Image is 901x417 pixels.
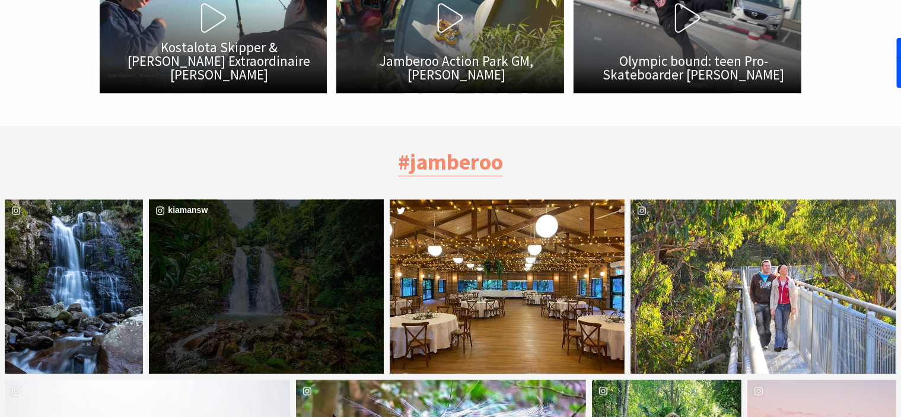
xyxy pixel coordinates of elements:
[631,199,896,374] button: image gallery, click to learn more about photo: Immerse yourself in our magnificent rainforest an...
[635,204,648,217] svg: instagram icon
[154,204,167,217] svg: instagram icon
[597,384,610,397] svg: instagram icon
[149,199,384,374] button: image gallery, click to learn more about photo: After it rains we like to head inland to #buddero...
[752,384,765,397] svg: instagram icon
[9,204,23,217] svg: instagram icon
[5,199,143,374] button: image gallery, click to learn more about photo: Weekend waterfall shot. . . . . . . . #waterfall ...
[168,205,373,215] span: kiamansw
[112,40,327,81] span: Kostalota Skipper & [PERSON_NAME] Extraordinaire [PERSON_NAME]
[301,384,314,397] svg: instagram icon
[9,384,23,397] svg: instagram icon
[349,54,565,81] span: Jamberoo Action Park GM, [PERSON_NAME]
[585,54,801,81] span: Olympic bound: teen Pro-Skateboarder [PERSON_NAME]
[390,199,625,374] button: image gallery, click to learn more about photo: We are excited for upcoming wedding at Jamberoo R...
[394,204,407,217] svg: twitter icon
[398,148,503,176] a: #jamberoo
